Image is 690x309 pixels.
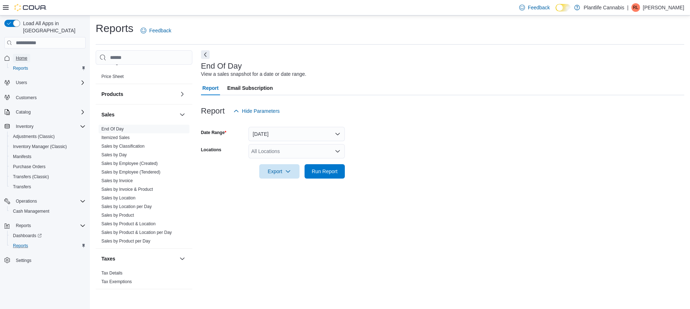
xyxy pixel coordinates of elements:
[101,135,130,140] span: Itemized Sales
[627,3,629,12] p: |
[10,207,86,216] span: Cash Management
[556,4,571,11] input: Dark Mode
[138,23,174,38] a: Feedback
[10,132,58,141] a: Adjustments (Classic)
[178,110,187,119] button: Sales
[7,206,88,216] button: Cash Management
[201,107,225,115] h3: Report
[101,221,156,227] span: Sales by Product & Location
[101,221,156,226] a: Sales by Product & Location
[101,152,127,157] a: Sales by Day
[13,134,55,139] span: Adjustments (Classic)
[101,144,145,149] a: Sales by Classification
[7,231,88,241] a: Dashboards
[13,184,31,190] span: Transfers
[10,162,86,171] span: Purchase Orders
[13,108,86,116] span: Catalog
[13,174,49,180] span: Transfers (Classic)
[201,130,227,135] label: Date Range
[16,109,31,115] span: Catalog
[20,20,86,34] span: Load All Apps in [GEOGRAPHIC_DATA]
[13,108,33,116] button: Catalog
[149,27,171,34] span: Feedback
[10,132,86,141] span: Adjustments (Classic)
[16,223,31,229] span: Reports
[7,182,88,192] button: Transfers
[10,152,34,161] a: Manifests
[96,21,133,36] h1: Reports
[13,256,86,265] span: Settings
[13,78,30,87] button: Users
[1,107,88,117] button: Catalog
[13,65,28,71] span: Reports
[7,63,88,73] button: Reports
[101,213,134,218] a: Sales by Product
[101,178,133,184] span: Sales by Invoice
[10,162,49,171] a: Purchase Orders
[516,0,553,15] a: Feedback
[101,178,133,183] a: Sales by Invoice
[101,195,136,201] span: Sales by Location
[10,231,45,240] a: Dashboards
[13,122,36,131] button: Inventory
[101,152,127,158] span: Sales by Day
[643,3,684,12] p: [PERSON_NAME]
[227,81,273,95] span: Email Subscription
[201,147,221,153] label: Locations
[13,154,31,160] span: Manifests
[96,72,192,84] div: Pricing
[528,4,550,11] span: Feedback
[101,91,177,98] button: Products
[13,164,46,170] span: Purchase Orders
[1,53,88,63] button: Home
[1,121,88,132] button: Inventory
[633,3,638,12] span: RL
[101,204,152,209] span: Sales by Location per Day
[7,162,88,172] button: Purchase Orders
[101,161,158,166] span: Sales by Employee (Created)
[10,172,52,181] a: Transfers (Classic)
[7,152,88,162] button: Manifests
[16,124,33,129] span: Inventory
[335,148,341,154] button: Open list of options
[101,126,124,132] a: End Of Day
[101,111,177,118] button: Sales
[584,3,624,12] p: Plantlife Cannabis
[1,78,88,88] button: Users
[230,104,283,118] button: Hide Parameters
[7,172,88,182] button: Transfers (Classic)
[16,258,31,263] span: Settings
[13,221,34,230] button: Reports
[1,255,88,266] button: Settings
[101,230,172,235] span: Sales by Product & Location per Day
[7,132,88,142] button: Adjustments (Classic)
[101,255,115,262] h3: Taxes
[10,207,52,216] a: Cash Management
[7,241,88,251] button: Reports
[248,127,345,141] button: [DATE]
[101,270,123,276] span: Tax Details
[13,54,30,63] a: Home
[178,254,187,263] button: Taxes
[312,168,338,175] span: Run Report
[13,208,49,214] span: Cash Management
[101,255,177,262] button: Taxes
[201,50,210,59] button: Next
[13,78,86,87] span: Users
[101,169,160,175] span: Sales by Employee (Tendered)
[101,238,150,244] span: Sales by Product per Day
[16,80,27,86] span: Users
[101,239,150,244] a: Sales by Product per Day
[101,126,124,132] span: End Of Day
[242,107,280,115] span: Hide Parameters
[96,125,192,248] div: Sales
[14,4,47,11] img: Cova
[96,269,192,289] div: Taxes
[101,212,134,218] span: Sales by Product
[201,70,306,78] div: View a sales snapshot for a date or date range.
[16,198,37,204] span: Operations
[13,256,34,265] a: Settings
[101,187,153,192] a: Sales by Invoice & Product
